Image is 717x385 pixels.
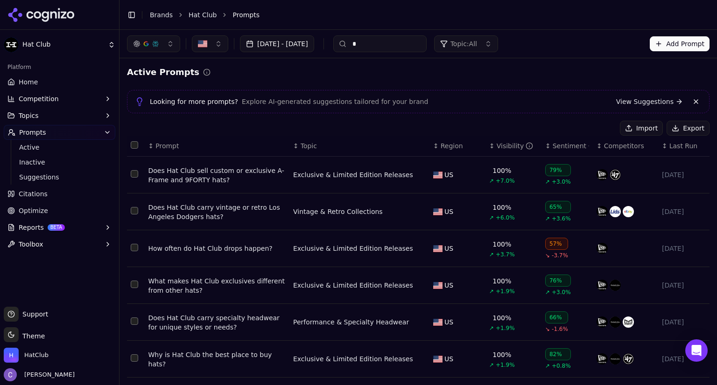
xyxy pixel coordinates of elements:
[19,143,100,152] span: Active
[15,141,104,154] a: Active
[433,319,443,326] img: US flag
[4,368,75,381] button: Open user button
[662,170,706,179] div: [DATE]
[623,353,634,364] img: 47 brand
[662,317,706,327] div: [DATE]
[189,10,217,20] a: Hat Club
[232,10,260,20] span: Prompts
[545,362,550,370] span: ↗
[293,207,383,216] a: Vintage & Retro Collections
[148,244,286,253] div: How often do Hat Club drops happen?
[293,170,413,179] a: Exclusive & Limited Edition Releases
[19,223,44,232] span: Reports
[492,240,511,249] div: 100%
[662,207,706,216] div: [DATE]
[131,170,138,178] button: Select row 1
[4,108,115,123] button: Topics
[489,141,538,151] div: ↕Visibility
[433,208,443,215] img: US flag
[610,169,621,180] img: 47 brand
[444,170,453,179] span: US
[492,350,511,359] div: 100%
[155,141,179,151] span: Prompt
[444,244,453,253] span: US
[19,332,45,340] span: Theme
[293,141,426,151] div: ↕Topic
[489,288,494,295] span: ↗
[19,94,59,103] span: Competition
[148,313,286,332] a: Does Hat Club carry specialty headwear for unique styles or needs?
[489,214,494,221] span: ↗
[293,244,413,253] a: Exclusive & Limited Edition Releases
[19,77,38,87] span: Home
[433,141,482,151] div: ↕Region
[597,206,608,217] img: new era
[433,356,443,363] img: US flag
[553,141,589,151] div: Sentiment
[444,354,453,364] span: US
[685,339,708,362] div: Open Intercom Messenger
[450,39,477,48] span: Topic: All
[4,60,115,75] div: Platform
[4,368,17,381] img: Chris Hayes
[145,136,289,157] th: Prompt
[650,36,710,51] button: Add Prompt
[662,141,706,151] div: ↕Last Run
[485,136,541,157] th: brandMentionRate
[496,361,515,369] span: +1.9%
[127,66,199,79] h2: Active Prompts
[148,203,286,221] a: Does Hat Club carry vintage or retro Los Angeles Dodgers hats?
[496,251,515,258] span: +3.7%
[131,354,138,362] button: Select row 6
[545,348,571,360] div: 82%
[623,316,634,328] img: melin
[441,141,463,151] span: Region
[489,324,494,332] span: ↗
[293,317,409,327] a: Performance & Specialty Headwear
[429,136,485,157] th: Region
[541,136,593,157] th: sentiment
[293,354,413,364] a: Exclusive & Limited Edition Releases
[610,316,621,328] img: mitchell & ness
[433,172,443,179] img: US flag
[496,177,515,185] span: +7.0%
[489,361,494,369] span: ↗
[545,201,571,213] div: 65%
[150,97,238,106] span: Looking for more prompts?
[444,207,453,216] span: US
[148,166,286,185] a: Does Hat Club sell custom or exclusive A-Frame and 9FORTY hats?
[552,215,571,222] span: +3.6%
[4,220,115,235] button: ReportsBETA
[492,203,511,212] div: 100%
[433,282,443,289] img: US flag
[242,97,428,106] span: Explore AI-generated suggestions tailored for your brand
[19,128,46,137] span: Prompts
[552,252,568,259] span: -3.7%
[19,111,39,120] span: Topics
[131,244,138,251] button: Select row 3
[552,325,568,333] span: -1.6%
[545,141,589,151] div: ↕Sentiment
[604,141,644,151] span: Competitors
[131,141,138,149] button: Select all rows
[623,206,634,217] img: ebay
[240,35,314,52] button: [DATE] - [DATE]
[4,91,115,106] button: Competition
[4,75,115,89] a: Home
[492,276,511,286] div: 100%
[593,136,658,157] th: Competitors
[496,324,515,332] span: +1.9%
[4,348,49,363] button: Open organization switcher
[545,311,568,323] div: 66%
[545,178,550,186] span: ↗
[492,313,511,323] div: 100%
[22,41,104,49] span: Hat Club
[545,252,550,259] span: ↘
[597,141,654,151] div: ↕Competitors
[552,289,571,296] span: +3.0%
[616,97,683,106] a: View Suggestions
[552,178,571,186] span: +3.0%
